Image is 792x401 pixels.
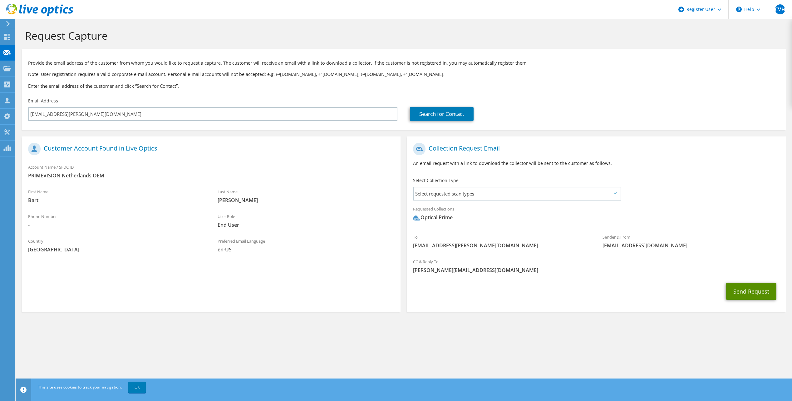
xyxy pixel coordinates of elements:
[28,82,780,89] h3: Enter the email address of the customer and click “Search for Contact”.
[410,107,474,121] a: Search for Contact
[218,246,395,253] span: en-US
[407,202,785,227] div: Requested Collections
[28,246,205,253] span: [GEOGRAPHIC_DATA]
[596,230,786,252] div: Sender & From
[28,98,58,104] label: Email Address
[28,197,205,204] span: Bart
[413,143,776,155] h1: Collection Request Email
[413,160,779,167] p: An email request with a link to download the collector will be sent to the customer as follows.
[775,4,785,14] span: CVH
[413,214,453,221] div: Optical Prime
[25,29,780,42] h1: Request Capture
[22,235,211,256] div: Country
[22,161,401,182] div: Account Name / SFDC ID
[407,230,596,252] div: To
[414,187,620,200] span: Select requested scan types
[28,71,780,78] p: Note: User registration requires a valid corporate e-mail account. Personal e-mail accounts will ...
[211,185,401,207] div: Last Name
[407,255,785,277] div: CC & Reply To
[726,283,776,300] button: Send Request
[38,384,122,390] span: This site uses cookies to track your navigation.
[736,7,742,12] svg: \n
[28,221,205,228] span: -
[28,60,780,67] p: Provide the email address of the customer from whom you would like to request a capture. The cust...
[28,143,391,155] h1: Customer Account Found in Live Optics
[603,242,780,249] span: [EMAIL_ADDRESS][DOMAIN_NAME]
[128,382,146,393] a: OK
[413,242,590,249] span: [EMAIL_ADDRESS][PERSON_NAME][DOMAIN_NAME]
[28,172,394,179] span: PRIMEVISION Netherlands OEM
[218,197,395,204] span: [PERSON_NAME]
[22,210,211,231] div: Phone Number
[413,177,459,184] label: Select Collection Type
[413,267,779,274] span: [PERSON_NAME][EMAIL_ADDRESS][DOMAIN_NAME]
[218,221,395,228] span: End User
[211,210,401,231] div: User Role
[22,185,211,207] div: First Name
[211,235,401,256] div: Preferred Email Language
